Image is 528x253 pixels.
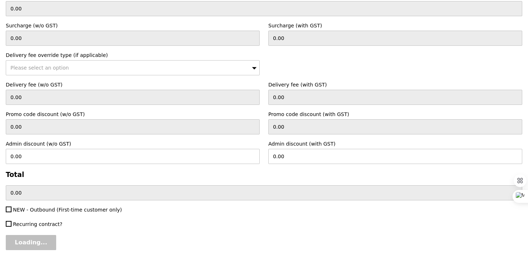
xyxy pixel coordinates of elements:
[6,221,12,227] input: Recurring contract?
[13,221,62,227] span: Recurring contract?
[6,207,12,212] input: NEW - Outbound (First-time customer only)
[6,111,260,118] label: Promo code discount (w/o GST)
[13,207,122,213] span: NEW - Outbound (First-time customer only)
[10,65,69,71] span: Please select an option
[268,22,522,29] label: Surcharge (with GST)
[268,111,522,118] label: Promo code discount (with GST)
[268,140,522,147] label: Admin discount (with GST)
[6,81,260,88] label: Delivery fee (w/o GST)
[6,171,522,178] h3: Total
[6,52,260,59] label: Delivery fee override type (if applicable)
[268,81,522,88] label: Delivery fee (with GST)
[6,235,56,250] input: Loading...
[6,22,260,29] label: Surcharge (w/o GST)
[6,140,260,147] label: Admin discount (w/o GST)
